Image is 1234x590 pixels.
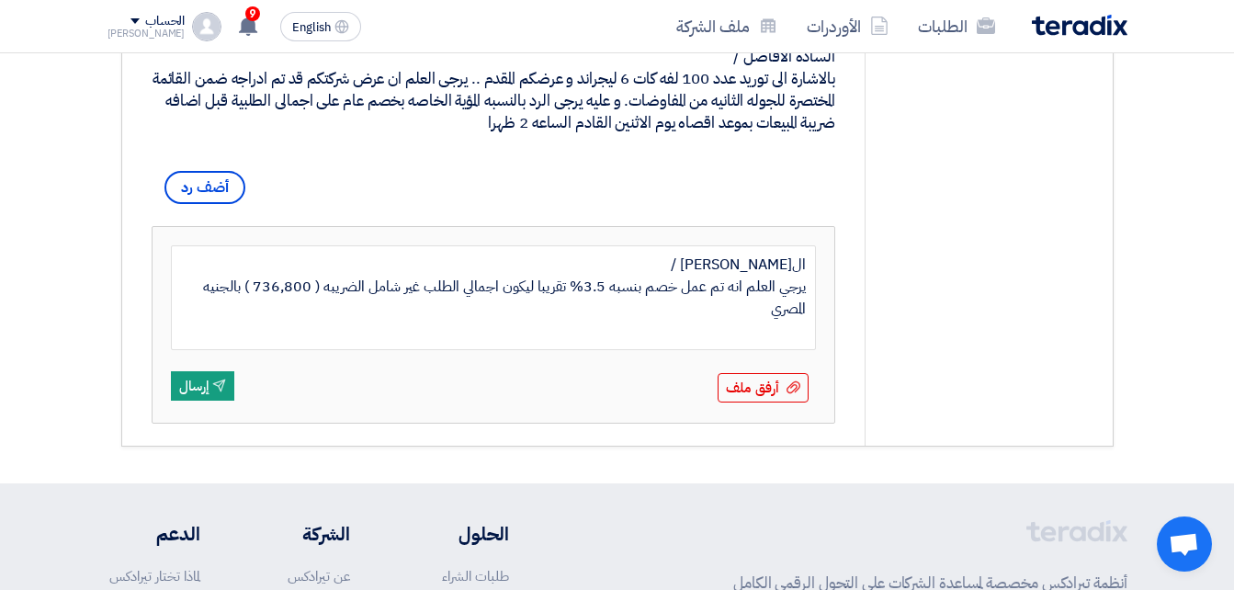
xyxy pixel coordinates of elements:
div: [PERSON_NAME] [108,28,186,39]
button: English [280,12,361,41]
span: 9 [245,6,260,21]
a: ملف الشركة [662,5,792,48]
div: Open chat [1157,516,1212,572]
span: English [292,21,331,34]
a: الأوردرات [792,5,903,48]
a: الطلبات [903,5,1010,48]
span: أرفق ملف [726,378,779,398]
button: إرسال [171,371,234,401]
div: الحساب [145,14,185,29]
li: الدعم [108,520,200,548]
img: Teradix logo [1032,15,1127,36]
img: profile_test.png [192,12,221,41]
li: الشركة [255,520,350,548]
a: لماذا تختار تيرادكس [109,566,200,586]
a: عن تيرادكس [288,566,350,586]
span: أضف رد [164,171,245,204]
div: السادة الافاضل / بالاشارة الى توريد عدد 100 لفه كات 6 ليجراند و عرضكم المقدم .. يرجى العلم ان عرض... [152,46,836,134]
a: طلبات الشراء [442,566,509,586]
li: الحلول [405,520,509,548]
